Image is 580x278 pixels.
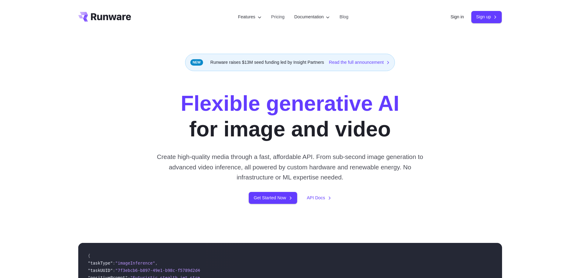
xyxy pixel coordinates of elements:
span: : [113,261,115,265]
div: Runware raises $13M seed funding led by Insight Partners [185,54,395,71]
span: "taskUUID" [88,268,113,273]
a: Sign in [451,13,464,20]
a: Get Started Now [249,192,297,204]
span: , [155,261,157,265]
span: "taskType" [88,261,113,265]
span: "imageInference" [115,261,155,265]
a: Sign up [471,11,502,23]
label: Documentation [294,13,330,20]
a: API Docs [307,194,331,201]
a: Pricing [271,13,285,20]
span: { [88,253,90,258]
h1: for image and video [181,91,399,142]
a: Read the full announcement [329,59,390,66]
strong: Flexible generative AI [181,92,399,115]
label: Features [238,13,262,20]
a: Go to / [78,12,131,22]
a: Blog [339,13,348,20]
span: : [113,268,115,273]
p: Create high-quality media through a fast, affordable API. From sub-second image generation to adv... [154,152,426,182]
span: "7f3ebcb6-b897-49e1-b98c-f5789d2d40d7" [115,268,210,273]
